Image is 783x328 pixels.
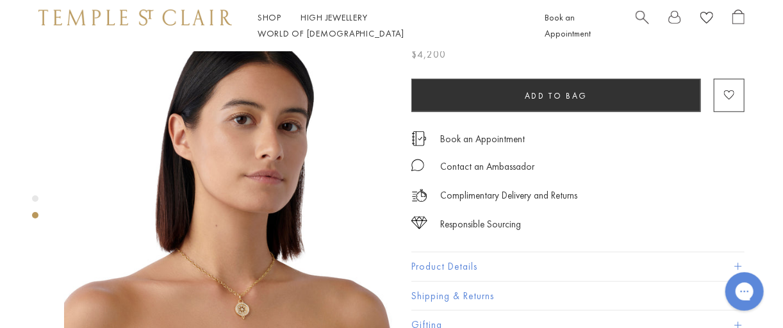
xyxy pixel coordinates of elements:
a: Book an Appointment [545,12,591,39]
img: icon_appointment.svg [411,131,427,146]
div: Contact an Ambassador [440,159,534,175]
a: High JewelleryHigh Jewellery [301,12,368,23]
p: Complimentary Delivery and Returns [440,188,577,204]
a: Book an Appointment [440,132,525,146]
img: icon_delivery.svg [411,188,427,204]
a: World of [DEMOGRAPHIC_DATA]World of [DEMOGRAPHIC_DATA] [258,28,404,39]
a: Search [636,10,649,42]
img: MessageIcon-01_2.svg [411,159,424,172]
a: View Wishlist [700,10,713,29]
button: Add to bag [411,79,701,112]
span: Add to bag [525,90,588,101]
button: Shipping & Returns [411,282,745,311]
span: $4,200 [411,46,446,63]
img: icon_sourcing.svg [411,217,427,229]
div: Product gallery navigation [32,192,38,229]
iframe: Gorgias live chat messenger [719,268,770,315]
nav: Main navigation [258,10,516,42]
button: Product Details [411,252,745,281]
div: Responsible Sourcing [440,217,521,233]
img: Temple St. Clair [38,10,232,25]
a: Open Shopping Bag [732,10,745,42]
a: ShopShop [258,12,281,23]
